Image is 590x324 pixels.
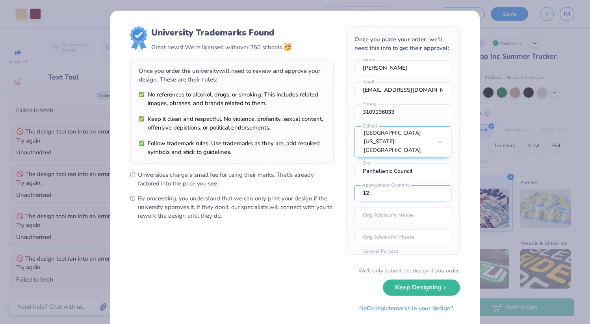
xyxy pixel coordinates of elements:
span: Universities charge a small fee for using their marks. That’s already factored into the price you... [138,170,334,188]
input: Phone [354,104,451,120]
span: 🥳 [283,42,292,52]
img: license-marks-badge.png [130,26,147,50]
li: Keep it clean and respectful. No violence, profanity, sexual content, offensive depictions, or po... [139,115,325,132]
input: Org Advisor's Phone [354,230,451,245]
li: Follow trademark rules. Use trademarks as they are, add required symbols and stick to guidelines. [139,139,325,156]
input: Approximate Quantity [354,185,451,201]
button: NoCollegiatemarks in your design? [353,300,460,317]
li: No references to alcohol, drugs, or smoking. This includes related images, phrases, and brands re... [139,90,325,107]
span: By proceeding, you understand that we can only print your design if the university approves it. I... [138,194,334,220]
input: Org [354,163,451,179]
button: Keep Designing [383,280,460,296]
div: Great news! We’re licensed with over 250 schools. [151,42,292,52]
div: [GEOGRAPHIC_DATA][US_STATE]: [GEOGRAPHIC_DATA] [364,129,432,155]
input: Org Advisor's Name [354,207,451,223]
input: Email [354,82,451,98]
div: Once you place your order, we’ll need this info to get their approval: [354,35,451,52]
div: Once you order, the university will need to review and approve your design. These are their rules: [139,67,325,84]
div: We’ll only submit the design if you order. [358,267,460,275]
div: University Trademarks Found [151,26,292,39]
input: Name [354,60,451,76]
